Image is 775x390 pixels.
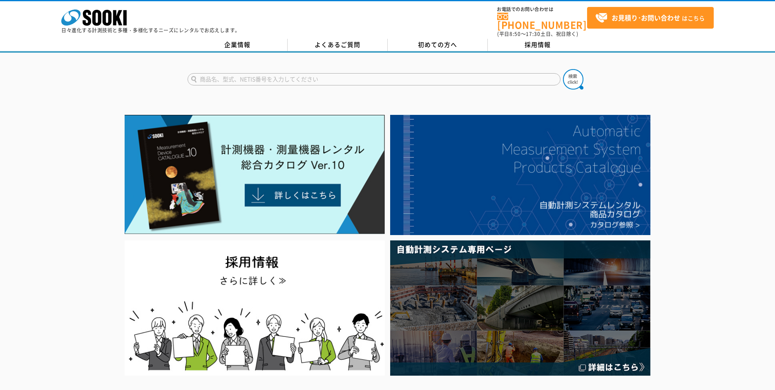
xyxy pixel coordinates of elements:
a: 採用情報 [488,39,588,51]
img: SOOKI recruit [125,240,385,376]
input: 商品名、型式、NETIS番号を入力してください [188,73,561,85]
span: 17:30 [526,30,540,38]
img: btn_search.png [563,69,583,90]
a: 初めての方へ [388,39,488,51]
span: はこちら [595,12,705,24]
img: 自動計測システムカタログ [390,115,650,235]
a: 企業情報 [188,39,288,51]
span: (平日 ～ 土日、祝日除く) [497,30,578,38]
span: お電話でのお問い合わせは [497,7,587,12]
a: よくあるご質問 [288,39,388,51]
a: お見積り･お問い合わせはこちら [587,7,714,29]
img: 自動計測システム専用ページ [390,240,650,376]
img: Catalog Ver10 [125,115,385,234]
span: 8:50 [509,30,521,38]
a: [PHONE_NUMBER] [497,13,587,29]
strong: お見積り･お問い合わせ [612,13,680,22]
p: 日々進化する計測技術と多種・多様化するニーズにレンタルでお応えします。 [61,28,240,33]
span: 初めての方へ [418,40,457,49]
